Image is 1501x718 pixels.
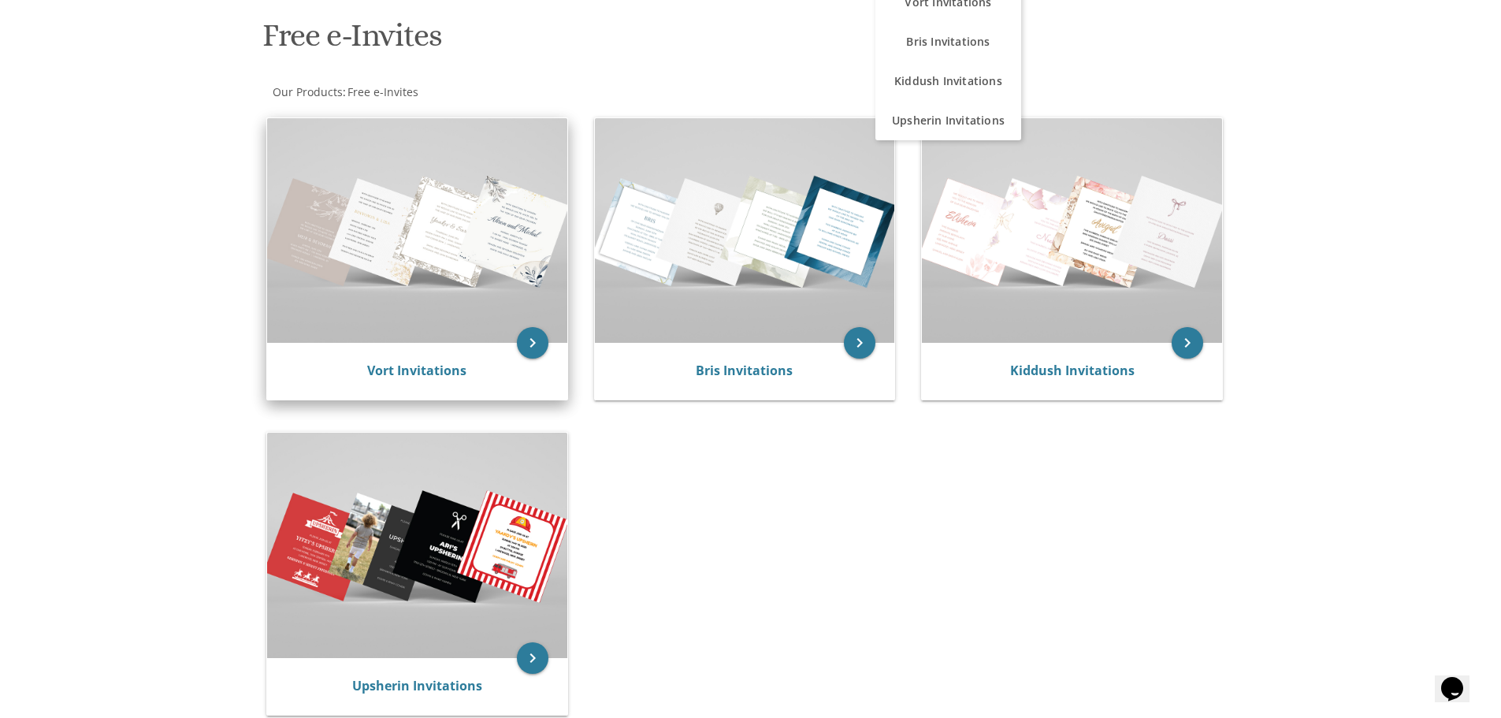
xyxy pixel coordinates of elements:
[875,101,1021,140] a: Upsherin Invitations
[346,84,418,99] a: Free e-Invites
[1435,655,1485,702] iframe: chat widget
[517,327,548,359] a: keyboard_arrow_right
[595,118,895,343] img: Bris Invitations
[1172,327,1203,359] a: keyboard_arrow_right
[696,362,793,379] a: Bris Invitations
[1010,362,1135,379] a: Kiddush Invitations
[259,84,751,100] div: :
[267,118,567,343] img: Vort Invitations
[267,433,567,657] img: Upsherin Invitations
[517,642,548,674] a: keyboard_arrow_right
[352,677,482,694] a: Upsherin Invitations
[844,327,875,359] a: keyboard_arrow_right
[262,18,905,65] h1: Free e-Invites
[367,362,466,379] a: Vort Invitations
[922,118,1222,343] img: Kiddush Invitations
[875,61,1021,101] a: Kiddush Invitations
[875,22,1021,61] a: Bris Invitations
[271,84,343,99] a: Our Products
[347,84,418,99] span: Free e-Invites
